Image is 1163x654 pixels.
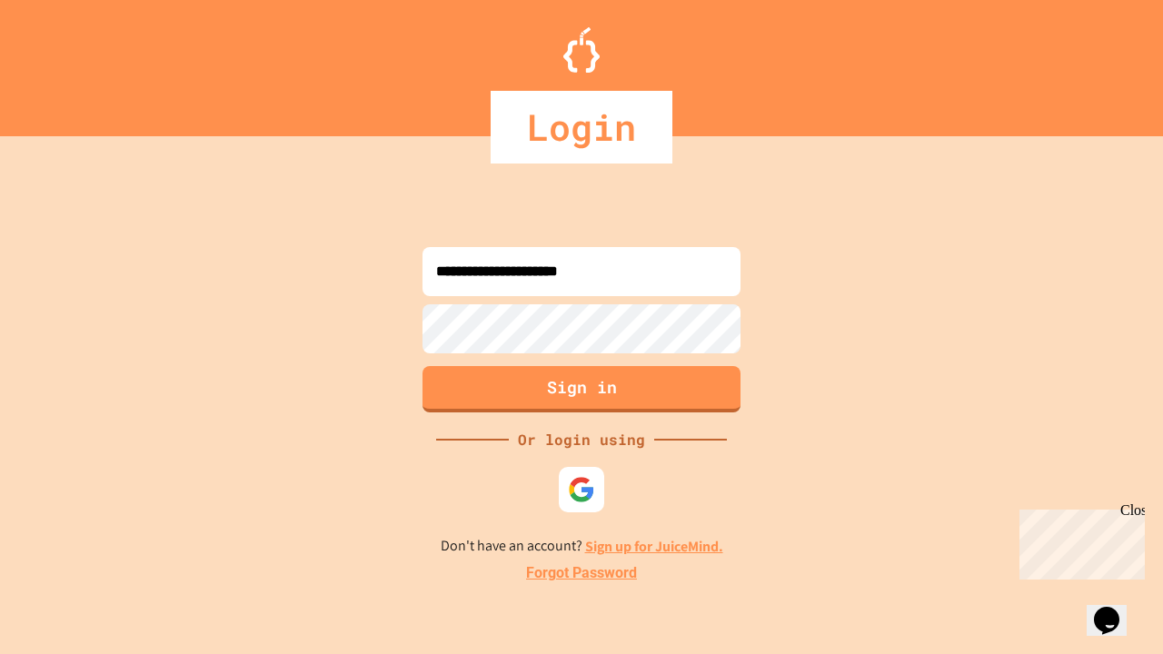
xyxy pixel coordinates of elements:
button: Sign in [422,366,741,412]
iframe: chat widget [1087,581,1145,636]
img: Logo.svg [563,27,600,73]
p: Don't have an account? [441,535,723,558]
a: Sign up for JuiceMind. [585,537,723,556]
img: google-icon.svg [568,476,595,503]
div: Login [491,91,672,163]
div: Or login using [509,429,654,451]
a: Forgot Password [526,562,637,584]
iframe: chat widget [1012,502,1145,580]
div: Chat with us now!Close [7,7,125,115]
